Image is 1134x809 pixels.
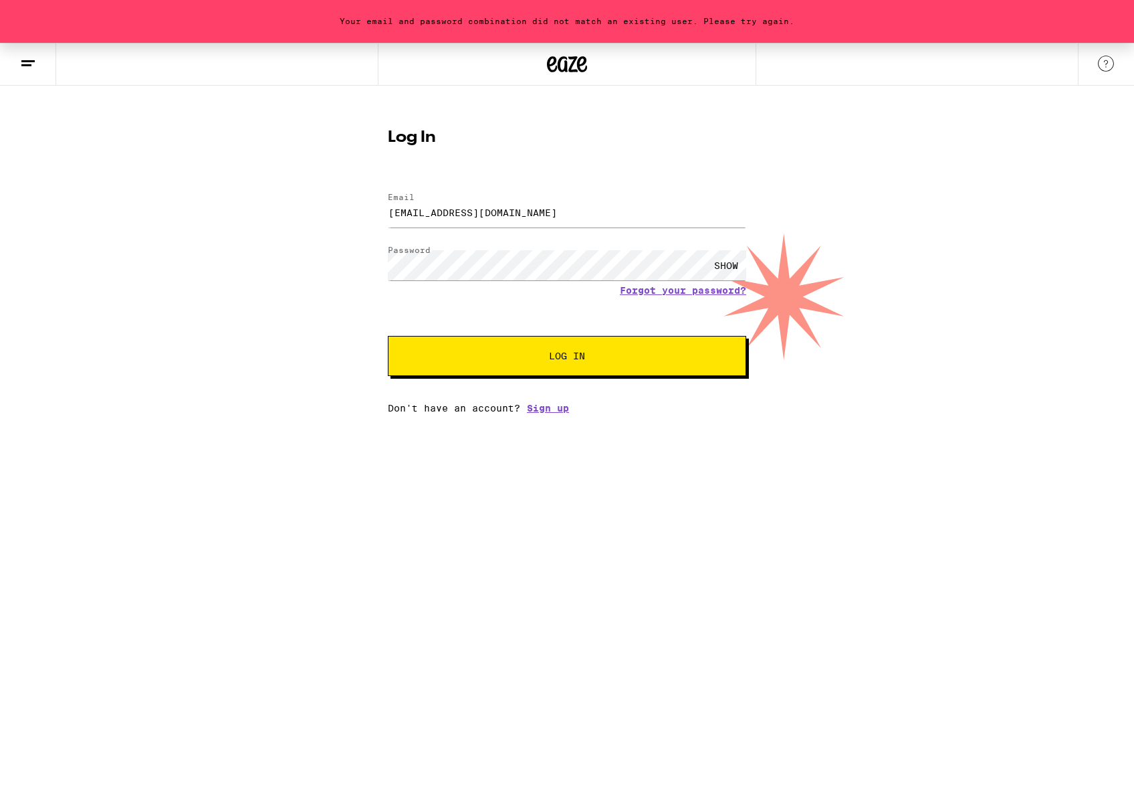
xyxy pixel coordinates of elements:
[388,193,415,201] label: Email
[388,403,746,414] div: Don't have an account?
[388,246,431,254] label: Password
[31,9,58,21] span: Help
[388,130,746,146] h1: Log In
[706,250,746,280] div: SHOW
[527,403,569,414] a: Sign up
[620,285,746,296] a: Forgot your password?
[549,351,585,361] span: Log In
[388,197,746,228] input: Email
[388,336,746,376] button: Log In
